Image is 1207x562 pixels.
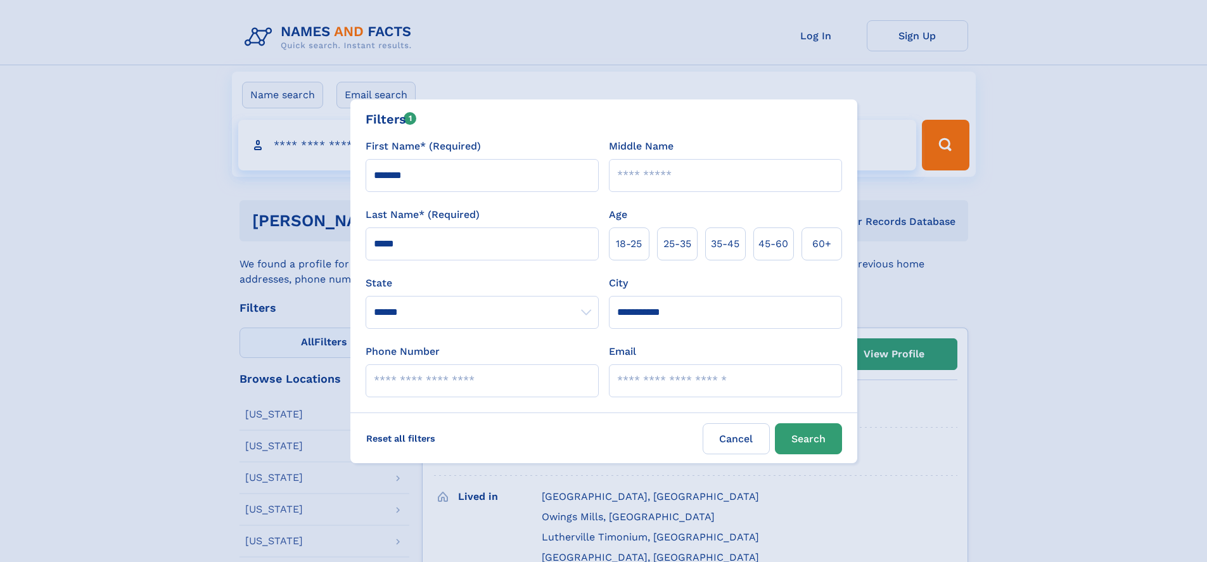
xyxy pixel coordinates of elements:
label: Middle Name [609,139,674,154]
span: 18‑25 [616,236,642,252]
span: 45‑60 [758,236,788,252]
label: Cancel [703,423,770,454]
label: Age [609,207,627,222]
label: City [609,276,628,291]
label: Reset all filters [358,423,444,454]
label: State [366,276,599,291]
span: 60+ [812,236,831,252]
button: Search [775,423,842,454]
span: 35‑45 [711,236,739,252]
div: Filters [366,110,417,129]
label: First Name* (Required) [366,139,481,154]
label: Email [609,344,636,359]
span: 25‑35 [663,236,691,252]
label: Phone Number [366,344,440,359]
label: Last Name* (Required) [366,207,480,222]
